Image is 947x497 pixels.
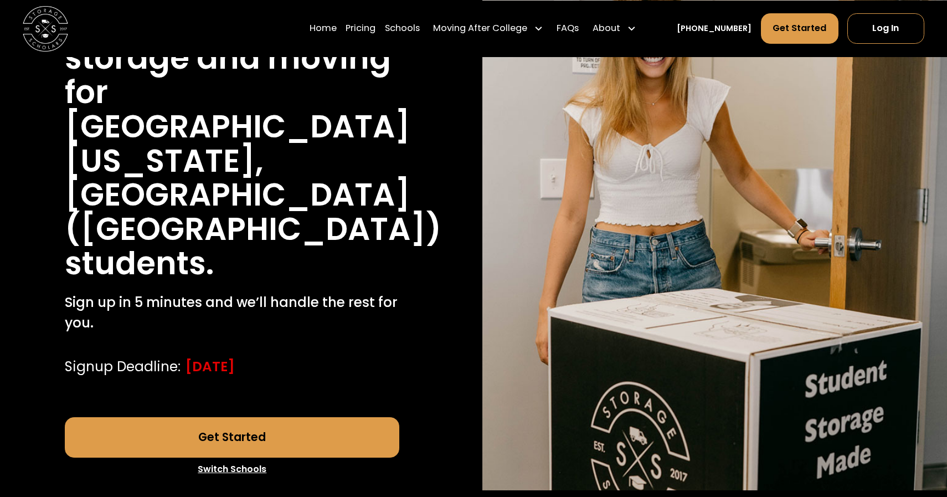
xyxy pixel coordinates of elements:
a: FAQs [557,13,579,44]
a: [PHONE_NUMBER] [677,22,752,34]
img: Storage Scholars main logo [23,6,68,51]
a: Get Started [65,417,399,458]
div: Signup Deadline: [65,357,181,377]
div: [DATE] [186,357,235,377]
a: Get Started [761,13,838,44]
a: Switch Schools [65,458,399,481]
div: Moving After College [433,22,527,35]
div: Moving After College [429,13,548,44]
div: About [593,22,620,35]
a: Home [310,13,337,44]
a: Log In [847,13,924,44]
a: Schools [385,13,420,44]
h1: [GEOGRAPHIC_DATA][US_STATE], [GEOGRAPHIC_DATA] ([GEOGRAPHIC_DATA]) [65,110,441,247]
p: Sign up in 5 minutes and we’ll handle the rest for you. [65,293,399,334]
h1: Stress free student storage and moving for [65,7,399,110]
h1: students. [65,247,214,281]
div: About [588,13,641,44]
a: Pricing [346,13,375,44]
